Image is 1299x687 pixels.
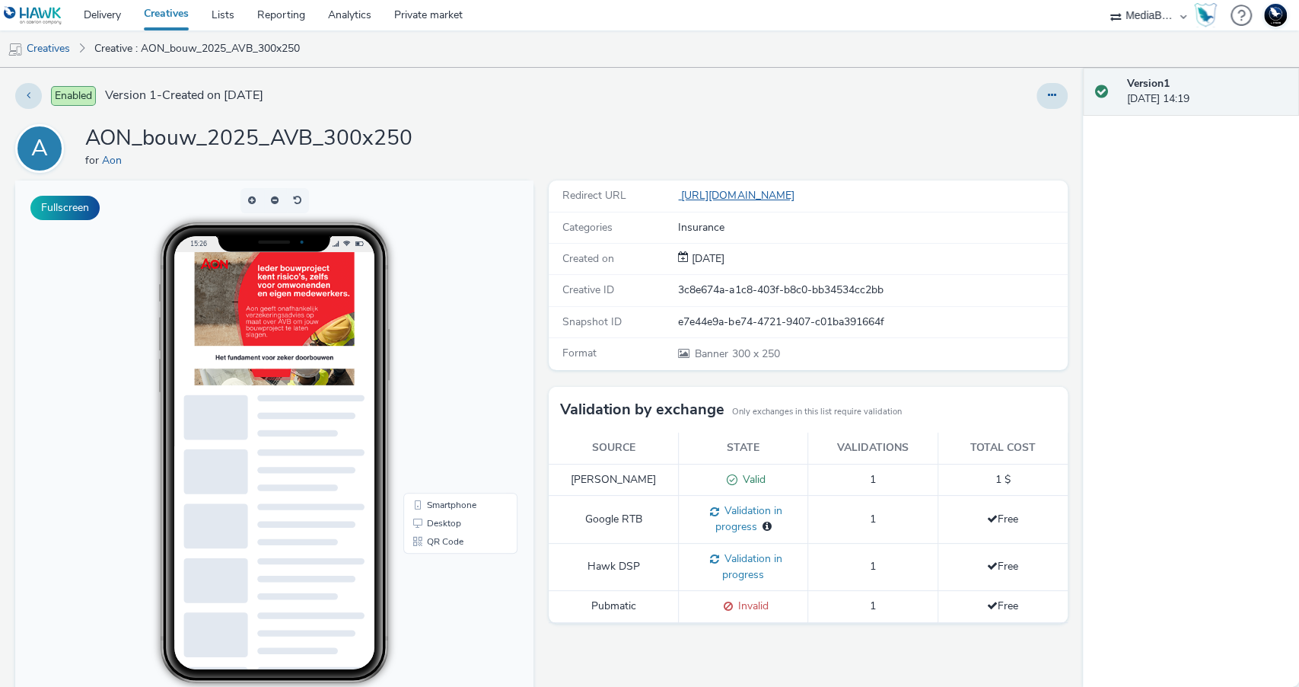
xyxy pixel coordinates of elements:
a: [URL][DOMAIN_NAME] [678,188,800,203]
span: Enabled [51,86,96,106]
a: Hawk Academy [1194,3,1223,27]
h1: AON_bouw_2025_AVB_300x250 [85,124,412,153]
strong: Version 1 [1127,76,1170,91]
a: Aon [102,153,128,168]
span: 300 x 250 [693,347,779,361]
a: A [15,141,70,155]
span: Invalid [733,599,769,613]
span: Snapshot ID [562,315,622,329]
li: Smartphone [391,315,499,334]
div: e7e44e9a-be74-4721-9407-c01ba391664f [678,315,1065,330]
th: State [679,433,808,464]
li: QR Code [391,352,499,370]
span: 1 $ [995,472,1011,487]
span: Desktop [412,338,446,347]
th: Validations [808,433,938,464]
div: [DATE] 14:19 [1127,76,1287,107]
img: undefined Logo [4,6,62,25]
a: Creative : AON_bouw_2025_AVB_300x250 [87,30,307,67]
span: Valid [737,472,766,487]
span: Free [987,599,1018,613]
td: Pubmatic [549,591,678,623]
span: Validation in progress [715,503,782,534]
img: mobile [8,42,23,57]
span: Redirect URL [562,188,626,203]
th: Total cost [938,433,1067,464]
small: Only exchanges in this list require validation [732,406,902,418]
span: [DATE] [689,251,724,266]
span: QR Code [412,356,448,366]
li: Desktop [391,334,499,352]
span: for [85,153,102,168]
div: 3c8e674a-a1c8-403f-b8c0-bb34534cc2bb [678,283,1065,298]
img: Hawk Academy [1194,3,1217,27]
span: 1 [870,512,876,526]
h3: Validation by exchange [560,398,724,421]
div: Creation 15 September 2025, 14:19 [689,251,724,267]
div: A [31,127,48,170]
span: Smartphone [412,320,461,329]
td: [PERSON_NAME] [549,464,678,496]
img: Support Hawk [1264,4,1287,27]
button: Fullscreen [30,196,100,220]
span: Categories [562,220,613,235]
span: Created on [562,251,614,266]
td: Hawk DSP [549,543,678,590]
div: Insurance [678,220,1065,235]
span: Validation in progress [719,551,782,582]
th: Source [549,433,678,464]
span: Format [562,346,597,360]
span: 15:26 [175,59,192,67]
span: Banner [695,347,731,361]
img: Advertisement preview [180,72,339,205]
span: Free [987,559,1018,574]
td: Google RTB [549,496,678,543]
span: Creative ID [562,283,614,297]
span: Version 1 - Created on [DATE] [105,87,263,104]
span: 1 [870,599,876,613]
span: Free [987,512,1018,526]
span: 1 [870,472,876,487]
span: 1 [870,559,876,574]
